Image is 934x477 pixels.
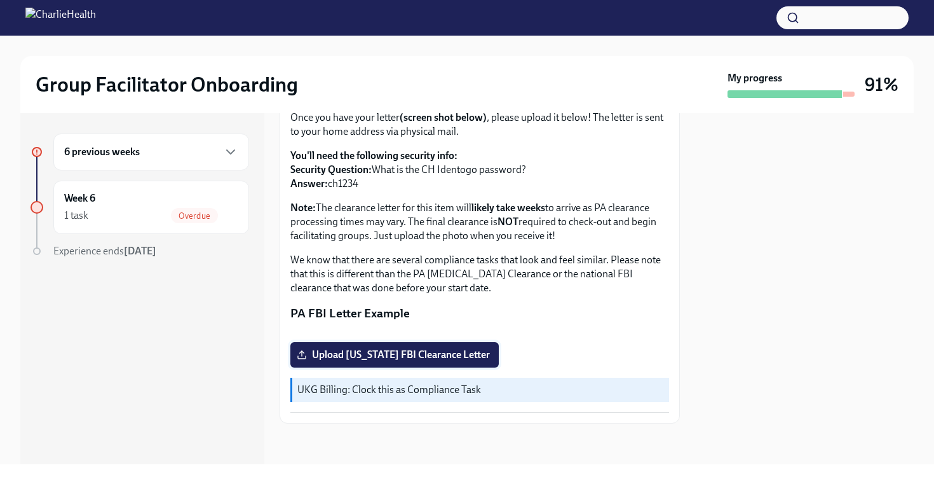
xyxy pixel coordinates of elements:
h6: Week 6 [64,191,95,205]
p: The clearance letter for this item will to arrive as PA clearance processing times may vary. The ... [290,201,669,243]
strong: Security Question: [290,163,372,176]
div: 1 task [64,209,88,223]
strong: NOT [497,216,518,228]
h3: 91% [865,73,898,96]
strong: (screen shot below) [400,111,487,123]
p: We know that there are several compliance tasks that look and feel similar. Please note that this... [290,253,669,295]
p: PA FBI Letter Example [290,305,669,322]
p: What is the CH Identogo password? ch1234 [290,149,669,191]
strong: My progress [728,71,782,85]
strong: Answer: [290,177,328,190]
strong: likely take weeks [471,202,545,214]
h2: Group Facilitator Onboarding [36,72,298,97]
strong: You'll need the following security info: [290,149,457,162]
a: Week 61 taskOverdue [30,181,249,234]
img: CharlieHealth [25,8,96,28]
div: 6 previous weeks [53,134,249,170]
strong: Note: [290,202,316,214]
strong: [DATE] [124,245,156,257]
h6: 6 previous weeks [64,145,140,159]
span: Experience ends [53,245,156,257]
span: Upload [US_STATE] FBI Clearance Letter [299,349,490,361]
label: Upload [US_STATE] FBI Clearance Letter [290,342,499,368]
p: UKG Billing: Clock this as Compliance Task [297,383,664,397]
p: Once you have your letter , please upload it below! The letter is sent to your home address via p... [290,111,669,139]
span: Overdue [171,211,218,221]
